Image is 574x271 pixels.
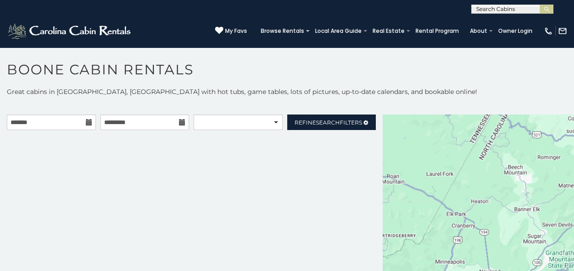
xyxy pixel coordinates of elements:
[316,119,340,126] span: Search
[558,26,567,36] img: mail-regular-white.png
[465,25,492,37] a: About
[295,119,362,126] span: Refine Filters
[256,25,309,37] a: Browse Rentals
[494,25,537,37] a: Owner Login
[215,26,247,36] a: My Favs
[7,22,133,40] img: White-1-2.png
[287,115,376,130] a: RefineSearchFilters
[544,26,553,36] img: phone-regular-white.png
[311,25,366,37] a: Local Area Guide
[368,25,409,37] a: Real Estate
[411,25,463,37] a: Rental Program
[225,27,247,35] span: My Favs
